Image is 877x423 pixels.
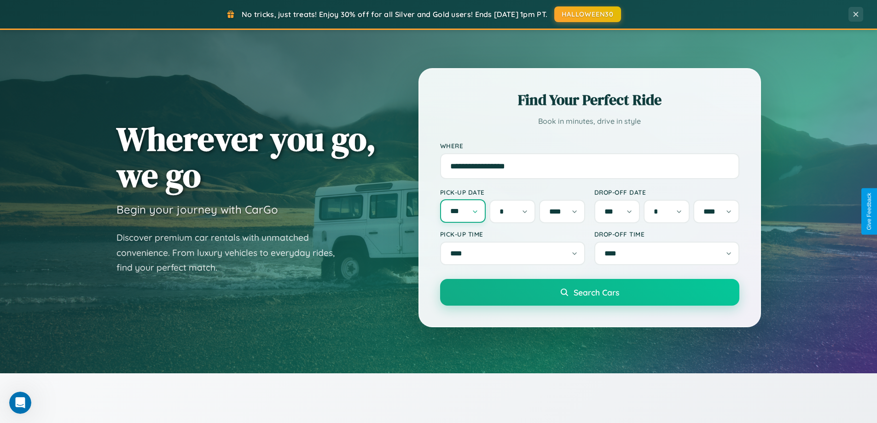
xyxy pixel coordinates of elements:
div: Give Feedback [866,193,872,230]
iframe: Intercom live chat [9,392,31,414]
label: Where [440,142,739,150]
span: No tricks, just treats! Enjoy 30% off for all Silver and Gold users! Ends [DATE] 1pm PT. [242,10,547,19]
label: Drop-off Time [594,230,739,238]
p: Discover premium car rentals with unmatched convenience. From luxury vehicles to everyday rides, ... [116,230,347,275]
label: Pick-up Time [440,230,585,238]
label: Drop-off Date [594,188,739,196]
span: Search Cars [574,287,619,297]
button: Search Cars [440,279,739,306]
h3: Begin your journey with CarGo [116,203,278,216]
h1: Wherever you go, we go [116,121,376,193]
p: Book in minutes, drive in style [440,115,739,128]
label: Pick-up Date [440,188,585,196]
h2: Find Your Perfect Ride [440,90,739,110]
button: HALLOWEEN30 [554,6,621,22]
